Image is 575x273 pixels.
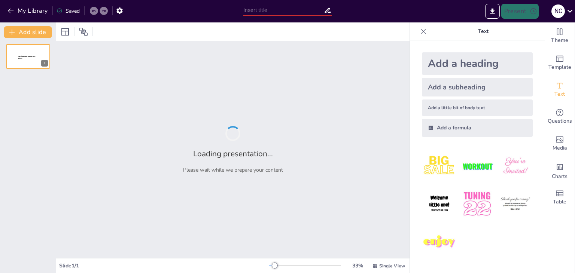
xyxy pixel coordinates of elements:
span: Text [554,90,565,98]
button: N C [551,4,565,19]
span: Position [79,27,88,36]
div: Add a formula [422,119,533,137]
span: Questions [548,117,572,125]
div: Change the overall theme [545,22,575,49]
span: Single View [379,263,405,269]
div: Add a table [545,184,575,211]
img: 2.jpeg [460,149,495,184]
span: Charts [552,172,568,181]
div: 1 [6,44,50,69]
div: Add charts and graphs [545,157,575,184]
div: Add a little bit of body text [422,99,533,116]
span: Table [553,198,566,206]
div: Add images, graphics, shapes or video [545,130,575,157]
div: Layout [59,26,71,38]
div: 33 % [349,262,366,269]
p: Text [429,22,537,40]
p: Please wait while we prepare your content [183,166,283,174]
div: Add ready made slides [545,49,575,76]
div: Add text boxes [545,76,575,103]
span: Template [548,63,571,71]
span: Sendsteps presentation editor [18,55,35,59]
div: 1 [41,60,48,67]
div: Add a subheading [422,78,533,96]
div: N C [551,4,565,18]
div: Slide 1 / 1 [59,262,269,269]
div: Saved [57,7,80,15]
img: 7.jpeg [422,225,457,260]
img: 4.jpeg [422,187,457,221]
img: 6.jpeg [498,187,533,221]
div: Add a heading [422,52,533,75]
img: 3.jpeg [498,149,533,184]
button: Present [501,4,539,19]
button: Export to PowerPoint [485,4,500,19]
img: 1.jpeg [422,149,457,184]
span: Theme [551,36,568,45]
button: Add slide [4,26,52,38]
h2: Loading presentation... [193,148,273,159]
input: Insert title [243,5,324,16]
button: My Library [6,5,51,17]
img: 5.jpeg [460,187,495,221]
div: Get real-time input from your audience [545,103,575,130]
span: Media [553,144,567,152]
